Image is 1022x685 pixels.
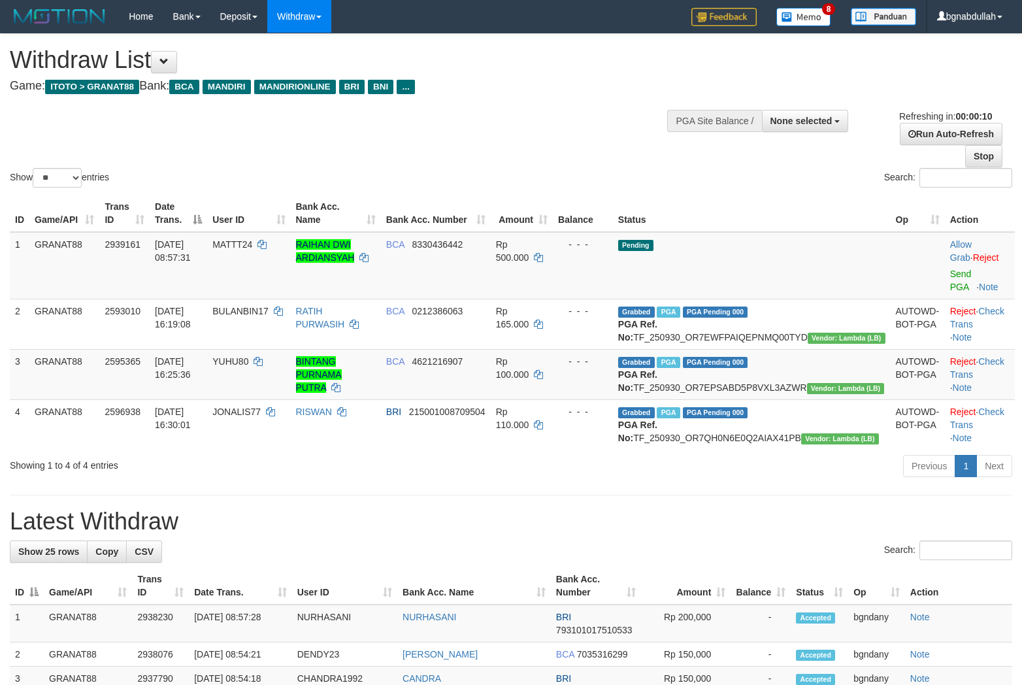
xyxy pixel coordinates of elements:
td: 2938230 [132,605,189,643]
b: PGA Ref. No: [618,420,657,443]
h1: Withdraw List [10,47,668,73]
a: CSV [126,541,162,563]
div: PGA Site Balance / [667,110,761,132]
td: 2938076 [132,643,189,667]
td: TF_250930_OR7EPSABD5P8VXL3AZWR [613,349,891,399]
th: Trans ID: activate to sort column ascending [99,195,150,232]
span: Marked by bgndany [657,407,680,418]
td: AUTOWD-BOT-PGA [891,299,945,349]
span: BCA [386,239,404,250]
span: Refreshing in: [899,111,992,122]
a: Check Trans [950,306,1004,329]
a: Note [910,649,930,660]
span: MANDIRI [203,80,251,94]
td: 2 [10,299,29,349]
span: Grabbed [618,357,655,368]
th: Game/API: activate to sort column ascending [29,195,99,232]
a: Reject [950,306,976,316]
span: BRI [339,80,365,94]
span: MANDIRIONLINE [254,80,336,94]
span: Marked by bgndany [657,307,680,318]
th: Date Trans.: activate to sort column ascending [189,567,292,605]
td: 1 [10,232,29,299]
span: Copy 0212386063 to clipboard [412,306,463,316]
label: Show entries [10,168,109,188]
a: Note [979,282,998,292]
td: GRANAT88 [44,643,132,667]
td: GRANAT88 [29,232,99,299]
span: Rp 100.000 [496,356,529,380]
span: Copy 4621216907 to clipboard [412,356,463,367]
th: Op: activate to sort column ascending [848,567,905,605]
span: 2593010 [105,306,140,316]
a: RATIH PURWASIH [296,306,345,329]
b: PGA Ref. No: [618,369,657,393]
div: - - - [558,305,608,318]
span: BCA [386,306,404,316]
a: Reject [973,252,999,263]
a: Reject [950,407,976,417]
th: Action [945,195,1015,232]
span: Copy 8330436442 to clipboard [412,239,463,250]
th: ID [10,195,29,232]
span: Grabbed [618,407,655,418]
span: Vendor URL: https://dashboard.q2checkout.com/secure [807,383,885,394]
span: Rp 110.000 [496,407,529,430]
th: Bank Acc. Name: activate to sort column ascending [291,195,381,232]
a: Allow Grab [950,239,972,263]
a: Reject [950,356,976,367]
strong: 00:00:10 [955,111,992,122]
span: 2939161 [105,239,140,250]
span: 8 [822,3,836,15]
span: [DATE] 16:25:36 [155,356,191,380]
td: GRANAT88 [44,605,132,643]
a: Note [910,612,930,622]
th: Balance [553,195,613,232]
span: BRI [556,673,571,684]
span: Grabbed [618,307,655,318]
input: Search: [919,541,1012,560]
span: Vendor URL: https://dashboard.q2checkout.com/secure [801,433,879,444]
span: Copy 215001008709504 to clipboard [409,407,486,417]
div: - - - [558,405,608,418]
th: Trans ID: activate to sort column ascending [132,567,189,605]
span: BCA [169,80,199,94]
img: Feedback.jpg [691,8,757,26]
td: · [945,232,1015,299]
th: Op: activate to sort column ascending [891,195,945,232]
span: · [950,239,973,263]
a: Show 25 rows [10,541,88,563]
b: PGA Ref. No: [618,319,657,342]
span: Rp 500.000 [496,239,529,263]
a: Copy [87,541,127,563]
td: 2 [10,643,44,667]
td: AUTOWD-BOT-PGA [891,349,945,399]
td: [DATE] 08:57:28 [189,605,292,643]
th: Game/API: activate to sort column ascending [44,567,132,605]
select: Showentries [33,168,82,188]
span: MATTT24 [212,239,252,250]
span: Marked by bgndany [657,357,680,368]
a: Check Trans [950,407,1004,430]
div: - - - [558,238,608,251]
td: · · [945,299,1015,349]
span: Rp 165.000 [496,306,529,329]
td: · · [945,349,1015,399]
span: BCA [386,356,404,367]
a: 1 [955,455,977,477]
a: Note [953,433,972,443]
div: Showing 1 to 4 of 4 entries [10,454,416,472]
td: - [731,605,791,643]
th: Bank Acc. Number: activate to sort column ascending [381,195,491,232]
span: ITOTO > GRANAT88 [45,80,139,94]
th: Bank Acc. Name: activate to sort column ascending [397,567,551,605]
th: Balance: activate to sort column ascending [731,567,791,605]
th: Bank Acc. Number: activate to sort column ascending [551,567,641,605]
span: None selected [770,116,832,126]
span: Pending [618,240,653,251]
span: [DATE] 16:30:01 [155,407,191,430]
th: Status [613,195,891,232]
a: Check Trans [950,356,1004,380]
span: [DATE] 08:57:31 [155,239,191,263]
td: 1 [10,605,44,643]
